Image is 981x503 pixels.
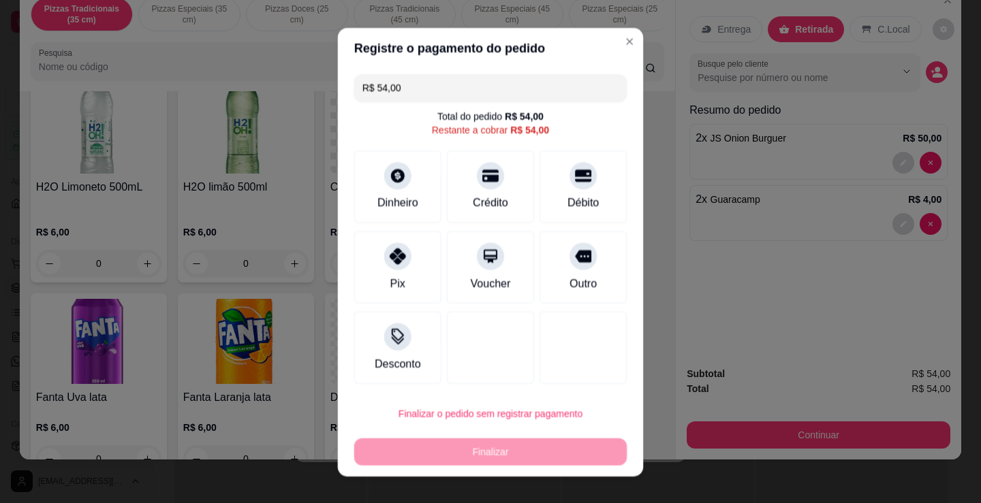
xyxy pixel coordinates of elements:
[567,194,599,210] div: Débito
[473,194,508,210] div: Crédito
[619,30,640,52] button: Close
[510,123,549,136] div: R$ 54,00
[471,275,511,291] div: Voucher
[362,74,619,101] input: Ex.: hambúrguer de cordeiro
[505,109,544,123] div: R$ 54,00
[390,275,405,291] div: Pix
[432,123,549,136] div: Restante a cobrar
[375,355,421,372] div: Desconto
[437,109,544,123] div: Total do pedido
[354,400,627,427] button: Finalizar o pedido sem registrar pagamento
[338,27,644,68] header: Registre o pagamento do pedido
[570,275,597,291] div: Outro
[377,194,418,210] div: Dinheiro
